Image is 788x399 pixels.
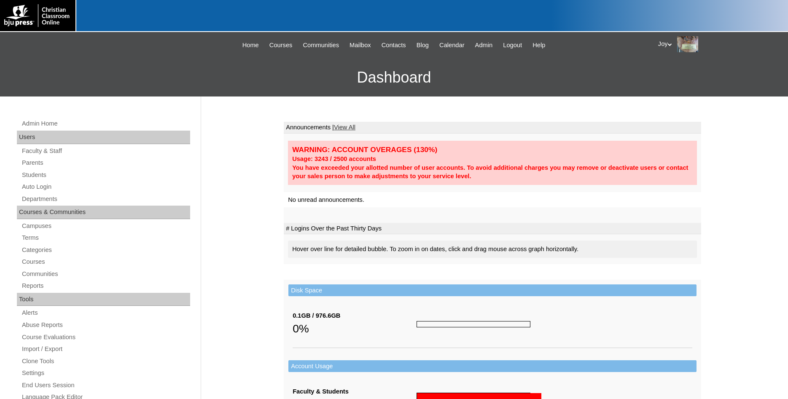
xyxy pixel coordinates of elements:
[412,40,433,50] a: Blog
[21,118,190,129] a: Admin Home
[17,206,190,219] div: Courses & Communities
[242,40,259,50] span: Home
[21,308,190,318] a: Alerts
[21,344,190,354] a: Import / Export
[21,356,190,367] a: Clone Tools
[17,293,190,306] div: Tools
[4,4,71,27] img: logo-white.png
[21,380,190,391] a: End Users Session
[345,40,375,50] a: Mailbox
[292,145,693,155] div: WARNING: ACCOUNT OVERAGES (130%)
[350,40,371,50] span: Mailbox
[288,284,697,297] td: Disk Space
[503,40,522,50] span: Logout
[334,124,355,131] a: View All
[475,40,493,50] span: Admin
[21,332,190,343] a: Course Evaluations
[303,40,339,50] span: Communities
[417,40,429,50] span: Blog
[21,269,190,279] a: Communities
[284,122,701,134] td: Announcements |
[677,36,698,52] img: Joy Dantz
[528,40,549,50] a: Help
[377,40,410,50] a: Contacts
[293,311,417,320] div: 0.1GB / 976.6GB
[265,40,297,50] a: Courses
[288,241,697,258] div: Hover over line for detailed bubble. To zoom in on dates, click and drag mouse across graph horiz...
[21,257,190,267] a: Courses
[293,387,417,396] div: Faculty & Students
[21,182,190,192] a: Auto Login
[17,131,190,144] div: Users
[21,170,190,180] a: Students
[471,40,497,50] a: Admin
[439,40,464,50] span: Calendar
[284,223,701,235] td: # Logins Over the Past Thirty Days
[499,40,526,50] a: Logout
[382,40,406,50] span: Contacts
[21,368,190,378] a: Settings
[299,40,344,50] a: Communities
[658,36,780,52] div: Joy
[292,163,693,181] div: You have exceeded your allotted number of user accounts. To avoid additional charges you may remo...
[288,360,697,372] td: Account Usage
[21,158,190,168] a: Parents
[293,320,417,337] div: 0%
[435,40,468,50] a: Calendar
[284,192,701,208] td: No unread announcements.
[269,40,293,50] span: Courses
[21,194,190,204] a: Departments
[4,59,784,96] h3: Dashboard
[21,245,190,255] a: Categories
[292,155,376,162] strong: Usage: 3243 / 2500 accounts
[21,281,190,291] a: Reports
[21,146,190,156] a: Faculty & Staff
[21,233,190,243] a: Terms
[21,320,190,330] a: Abuse Reports
[21,221,190,231] a: Campuses
[533,40,545,50] span: Help
[238,40,263,50] a: Home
